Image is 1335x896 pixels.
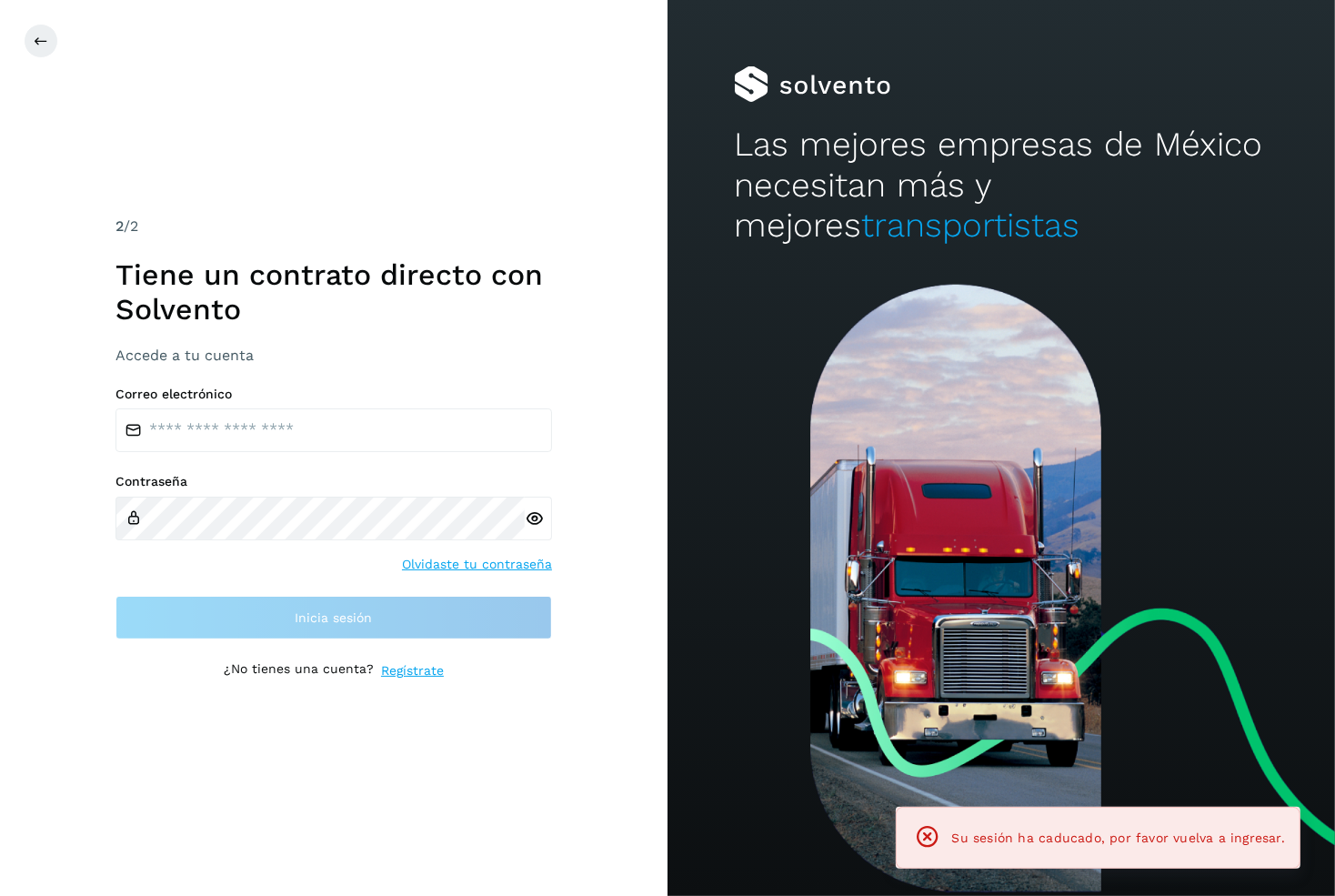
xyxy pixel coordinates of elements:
[381,661,444,680] a: Regístrate
[115,257,552,327] h1: Tiene un contrato directo con Solvento
[115,217,124,235] span: 2
[115,474,552,489] label: Contraseña
[224,661,374,680] p: ¿No tienes una cuenta?
[115,216,552,237] div: /2
[115,596,552,639] button: Inicia sesión
[115,347,552,364] h3: Accede a tu cuenta
[296,611,373,624] span: Inicia sesión
[861,206,1079,245] span: transportistas
[115,387,552,402] label: Correo electrónico
[952,831,1285,845] span: Su sesión ha caducado, por favor vuelva a ingresar.
[734,125,1268,246] h2: Las mejores empresas de México necesitan más y mejores
[402,555,552,574] a: Olvidaste tu contraseña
